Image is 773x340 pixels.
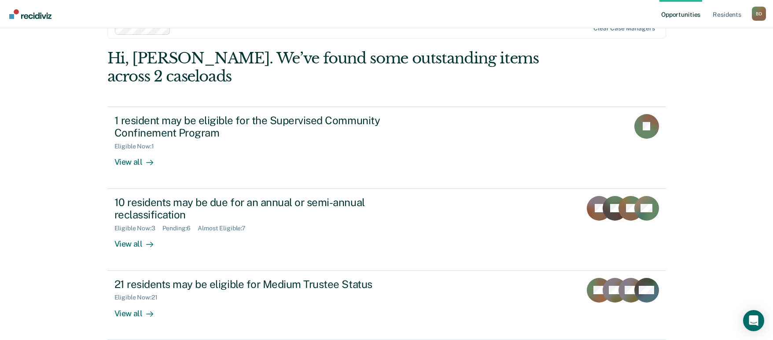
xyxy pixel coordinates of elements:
div: View all [114,150,164,167]
button: Profile dropdown button [752,7,766,21]
div: Eligible Now : 1 [114,143,161,150]
div: View all [114,301,164,318]
div: 21 residents may be eligible for Medium Trustee Status [114,278,423,291]
a: 21 residents may be eligible for Medium Trustee StatusEligible Now:21View all [107,271,666,340]
div: View all [114,232,164,249]
div: 1 resident may be eligible for the Supervised Community Confinement Program [114,114,423,140]
a: 10 residents may be due for an annual or semi-annual reclassificationEligible Now:3Pending:6Almos... [107,189,666,271]
div: Eligible Now : 3 [114,225,162,232]
a: 1 resident may be eligible for the Supervised Community Confinement ProgramEligible Now:1View all [107,107,666,189]
div: Eligible Now : 21 [114,294,165,301]
div: Pending : 6 [162,225,198,232]
div: Open Intercom Messenger [743,310,764,331]
div: 10 residents may be due for an annual or semi-annual reclassification [114,196,423,222]
img: Recidiviz [9,9,52,19]
div: Almost Eligible : 7 [198,225,253,232]
div: B D [752,7,766,21]
div: Hi, [PERSON_NAME]. We’ve found some outstanding items across 2 caseloads [107,49,554,85]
